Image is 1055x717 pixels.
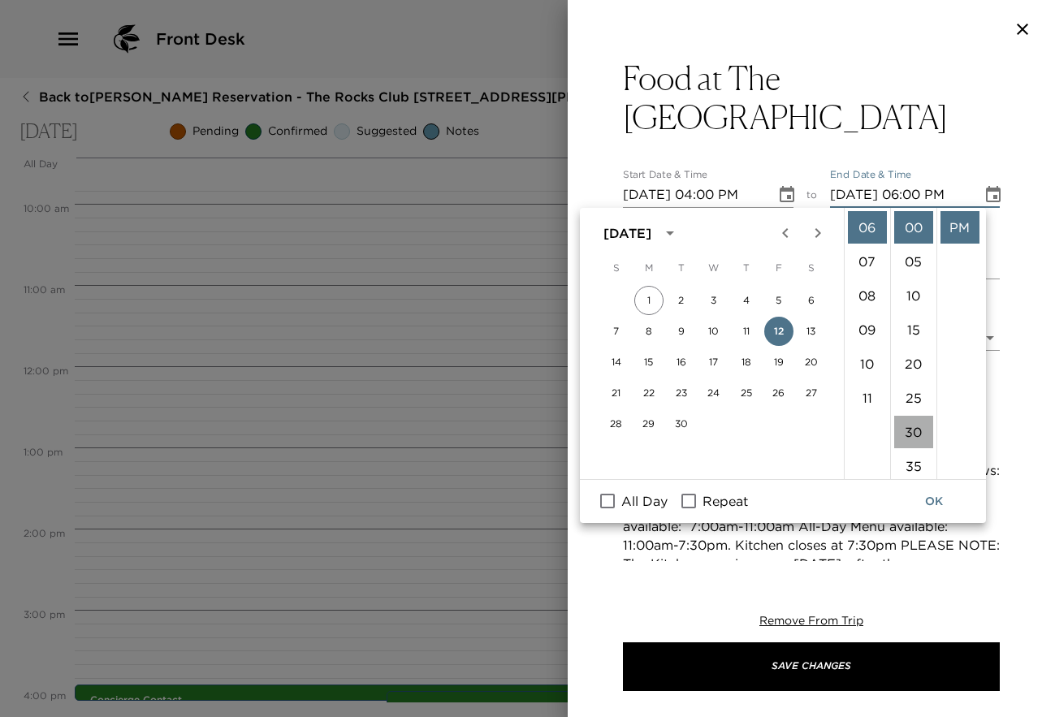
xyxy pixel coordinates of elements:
[703,491,748,511] span: Repeat
[797,286,826,315] button: 6
[667,348,696,377] button: 16
[764,348,793,377] button: 19
[894,416,933,448] li: 30 minutes
[848,211,887,244] li: 6 hours
[894,211,933,244] li: 0 minutes
[848,348,887,380] li: 10 hours
[732,378,761,408] button: 25
[764,252,793,284] span: Friday
[759,613,863,629] button: Remove From Trip
[623,461,1000,629] textarea: The Rocks Clubhouse Kitchen and Bar are open as follows: Rocks Clubhouse: 7:00am-8:00pm Enjoy "Gr...
[894,348,933,380] li: 20 minutes
[848,313,887,346] li: 9 hours
[634,378,664,408] button: 22
[830,182,971,208] input: MM/DD/YYYY hh:mm aa
[634,409,664,438] button: 29
[936,208,983,479] ul: Select meridiem
[634,252,664,284] span: Monday
[623,182,764,208] input: MM/DD/YYYY hh:mm aa
[621,491,668,511] span: All Day
[667,378,696,408] button: 23
[797,252,826,284] span: Saturday
[602,348,631,377] button: 14
[634,348,664,377] button: 15
[894,279,933,312] li: 10 minutes
[623,168,707,182] label: Start Date & Time
[940,211,979,244] li: PM
[806,188,817,208] span: to
[797,348,826,377] button: 20
[699,286,729,315] button: 3
[732,317,761,346] button: 11
[894,313,933,346] li: 15 minutes
[602,317,631,346] button: 7
[667,286,696,315] button: 2
[732,286,761,315] button: 4
[699,317,729,346] button: 10
[845,208,890,479] ul: Select hours
[848,382,887,414] li: 11 hours
[623,642,1000,691] button: Save Changes
[802,217,834,249] button: Next month
[894,382,933,414] li: 25 minutes
[699,348,729,377] button: 17
[764,378,793,408] button: 26
[634,286,664,315] button: 1
[759,613,863,628] span: Remove From Trip
[848,245,887,278] li: 7 hours
[771,179,803,211] button: Choose date, selected date is Sep 12, 2025
[890,208,936,479] ul: Select minutes
[602,252,631,284] span: Sunday
[732,348,761,377] button: 18
[602,409,631,438] button: 28
[699,378,729,408] button: 24
[764,286,793,315] button: 5
[830,168,911,182] label: End Date & Time
[699,252,729,284] span: Wednesday
[602,378,631,408] button: 21
[894,450,933,482] li: 35 minutes
[667,409,696,438] button: 30
[769,217,802,249] button: Previous month
[894,245,933,278] li: 5 minutes
[656,219,684,247] button: calendar view is open, switch to year view
[732,252,761,284] span: Thursday
[977,179,1010,211] button: Choose date, selected date is Sep 12, 2025
[603,223,651,243] div: [DATE]
[797,378,826,408] button: 27
[908,486,960,516] button: OK
[797,317,826,346] button: 13
[667,252,696,284] span: Tuesday
[848,279,887,312] li: 8 hours
[634,317,664,346] button: 8
[764,317,793,346] button: 12
[667,317,696,346] button: 9
[623,58,1000,136] button: Food at The [GEOGRAPHIC_DATA]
